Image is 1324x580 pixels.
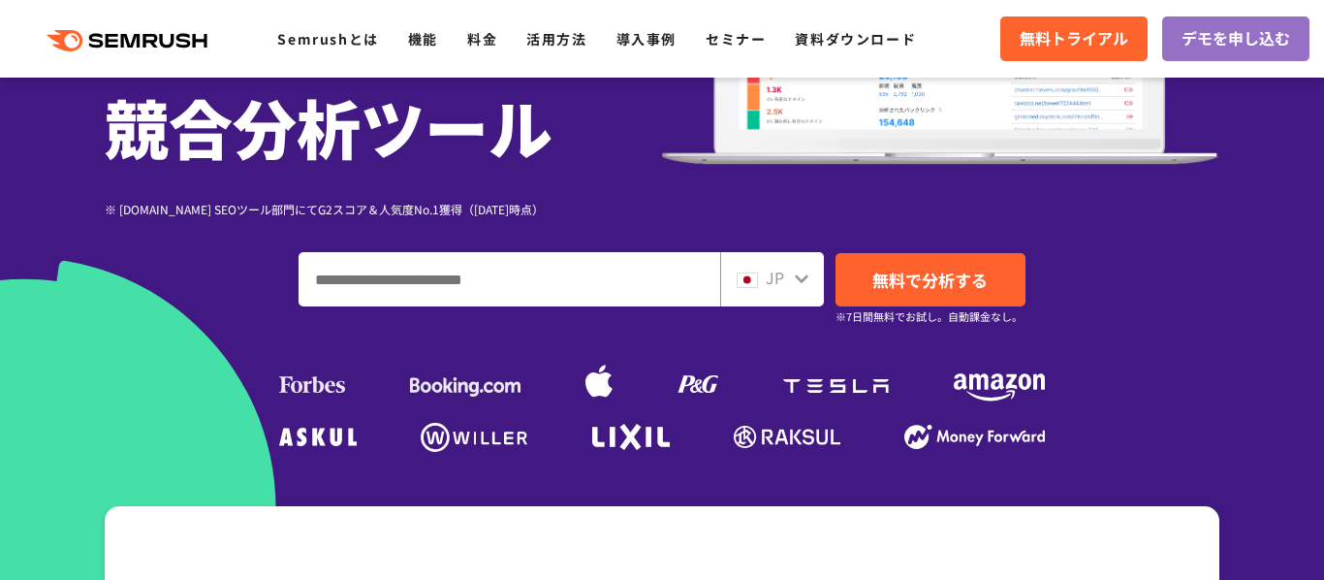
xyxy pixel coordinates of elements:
a: 料金 [467,29,497,48]
span: JP [766,266,784,289]
a: 機能 [408,29,438,48]
a: 無料トライアル [1000,16,1148,61]
a: Semrushとは [277,29,378,48]
span: 無料トライアル [1020,26,1128,51]
span: 無料で分析する [872,268,988,292]
span: デモを申し込む [1182,26,1290,51]
a: セミナー [706,29,766,48]
small: ※7日間無料でお試し。自動課金なし。 [835,307,1023,326]
a: 導入事例 [616,29,677,48]
a: 活用方法 [526,29,586,48]
div: ※ [DOMAIN_NAME] SEOツール部門にてG2スコア＆人気度No.1獲得（[DATE]時点） [105,200,662,218]
input: ドメイン、キーワードまたはURLを入力してください [299,253,719,306]
a: デモを申し込む [1162,16,1309,61]
a: 無料で分析する [835,253,1025,306]
a: 資料ダウンロード [795,29,916,48]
